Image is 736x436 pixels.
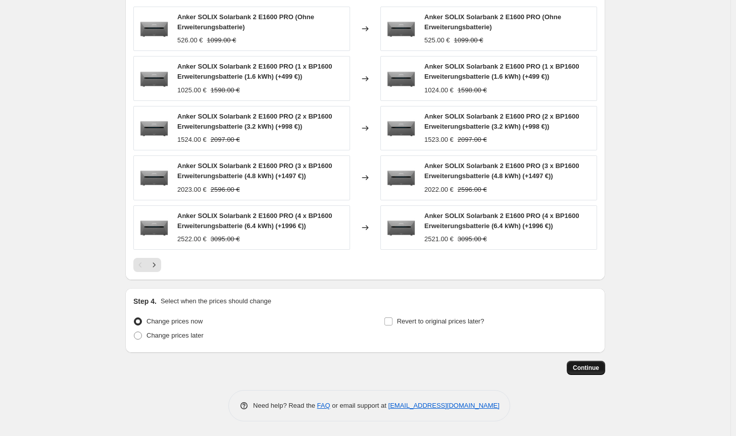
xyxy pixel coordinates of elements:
[386,162,416,193] img: anker-speicher-solix-pro_80x.webp
[177,162,332,180] span: Anker SOLIX Solarbank 2 E1600 PRO (3 x BP1600 Erweiterungsbatterie (4.8 kWh) (+1497 €))
[567,361,605,375] button: Continue
[424,113,579,130] span: Anker SOLIX Solarbank 2 E1600 PRO (2 x BP1600 Erweiterungsbatterie (3.2 kWh) (+998 €))
[330,402,388,409] span: or email support at
[253,402,317,409] span: Need help? Read the
[133,296,157,306] h2: Step 4.
[458,135,487,145] strike: 2097.00 €
[177,35,203,45] div: 526.00 €
[146,317,203,325] span: Change prices now
[386,14,416,44] img: anker-speicher-solix-pro_80x.webp
[386,113,416,143] img: anker-speicher-solix-pro_80x.webp
[424,135,454,145] div: 1523.00 €
[211,135,240,145] strike: 2097.00 €
[177,113,332,130] span: Anker SOLIX Solarbank 2 E1600 PRO (2 x BP1600 Erweiterungsbatterie (3.2 kWh) (+998 €))
[177,13,314,31] span: Anker SOLIX Solarbank 2 E1600 PRO (Ohne Erweiterungsbatterie)
[211,234,240,244] strike: 3095.00 €
[424,234,454,244] div: 2521.00 €
[397,317,484,325] span: Revert to original prices later?
[146,332,204,339] span: Change prices later
[139,212,169,243] img: anker-speicher-solix-pro_80x.webp
[147,258,161,272] button: Next
[388,402,500,409] a: [EMAIL_ADDRESS][DOMAIN_NAME]
[139,64,169,94] img: anker-speicher-solix-pro_80x.webp
[161,296,271,306] p: Select when the prices should change
[424,185,454,195] div: 2022.00 €
[139,162,169,193] img: anker-speicher-solix-pro_80x.webp
[424,85,454,95] div: 1024.00 €
[386,212,416,243] img: anker-speicher-solix-pro_80x.webp
[177,63,332,80] span: Anker SOLIX Solarbank 2 E1600 PRO (1 x BP1600 Erweiterungsbatterie (1.6 kWh) (+499 €))
[317,402,330,409] a: FAQ
[211,185,240,195] strike: 2596.00 €
[139,14,169,44] img: anker-speicher-solix-pro_80x.webp
[139,113,169,143] img: anker-speicher-solix-pro_80x.webp
[454,35,483,45] strike: 1099.00 €
[386,64,416,94] img: anker-speicher-solix-pro_80x.webp
[424,63,579,80] span: Anker SOLIX Solarbank 2 E1600 PRO (1 x BP1600 Erweiterungsbatterie (1.6 kWh) (+499 €))
[177,185,207,195] div: 2023.00 €
[424,212,579,230] span: Anker SOLIX Solarbank 2 E1600 PRO (4 x BP1600 Erweiterungsbatterie (6.4 kWh) (+1996 €))
[458,185,487,195] strike: 2596.00 €
[177,85,207,95] div: 1025.00 €
[458,234,487,244] strike: 3095.00 €
[177,234,207,244] div: 2522.00 €
[458,85,487,95] strike: 1598.00 €
[177,135,207,145] div: 1524.00 €
[424,162,579,180] span: Anker SOLIX Solarbank 2 E1600 PRO (3 x BP1600 Erweiterungsbatterie (4.8 kWh) (+1497 €))
[207,35,236,45] strike: 1099.00 €
[177,212,332,230] span: Anker SOLIX Solarbank 2 E1600 PRO (4 x BP1600 Erweiterungsbatterie (6.4 kWh) (+1996 €))
[573,364,599,372] span: Continue
[133,258,161,272] nav: Pagination
[424,35,450,45] div: 525.00 €
[211,85,240,95] strike: 1598.00 €
[424,13,561,31] span: Anker SOLIX Solarbank 2 E1600 PRO (Ohne Erweiterungsbatterie)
